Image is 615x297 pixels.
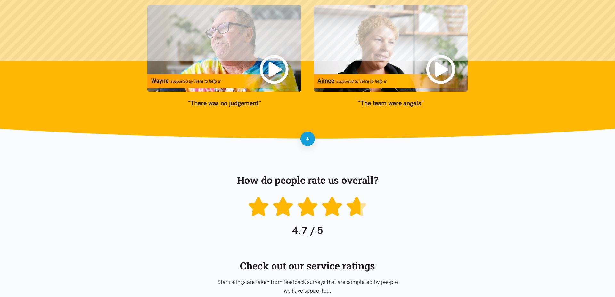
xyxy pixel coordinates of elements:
h2: How do people rate us overall? [217,173,398,187]
img: There was no judgement video [147,5,301,92]
p: Star ratings are taken from feedback surveys that are completed by people we have supported. [217,278,398,295]
blockquote: "The team were angels" [314,98,468,108]
blockquote: "There was no judgement" [147,98,301,108]
img: The team were angels video [314,5,468,92]
p: 4.7 / 5 [248,222,367,239]
h2: Check out our service ratings [217,259,398,273]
